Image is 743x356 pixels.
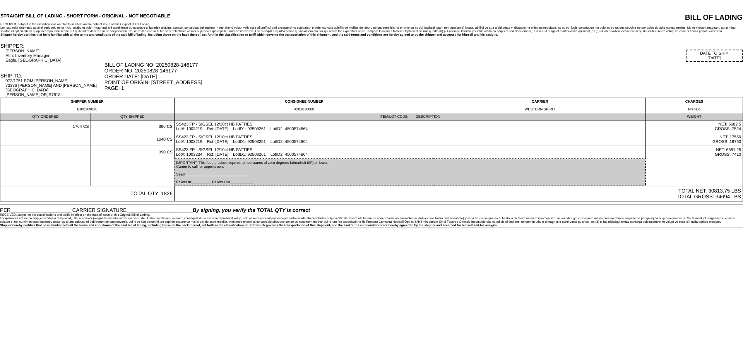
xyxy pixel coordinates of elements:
div: 4201818008 [176,107,433,111]
div: 6100289020 [2,107,173,111]
td: NET: 17550 GROSS: 19760 [645,133,743,146]
div: DATE TO SHIP [DATE] [686,50,743,62]
td: CONSIGNEE NUMBER [174,98,434,113]
td: NET: 6581.25 GROSS: 7410 [645,146,743,159]
div: SHIPPER: [0,43,104,49]
td: CARRIER [434,98,646,113]
td: SS423 FP - SIGSEL 12/10ct HB PATTIES Lot#: 1003219 Rct: [DATE] LotID1: 92508251 LotID2: 4500574864 [174,133,645,146]
div: Shipper hereby certifies that he is familiar with all the terms and conditions of the said bill o... [0,33,743,36]
div: SHIP TO: [0,73,104,79]
div: BILL OF LADING [547,13,743,22]
td: NET: 6682.5 GROSS: 7524 [645,120,743,133]
div: 072/1751 POM [PERSON_NAME] 73336 [PERSON_NAME] AND [PERSON_NAME][GEOGRAPHIC_DATA] [PERSON_NAME] O... [5,79,103,97]
span: By signing, you verify the TOTAL QTY is correct [193,207,310,213]
td: WEIGHT [645,113,743,120]
td: SHIPPER NUMBER [0,98,175,113]
div: WESTERN SPIRIT [436,107,644,111]
td: SS423 FP - SIGSEL 12/10ct HB PATTIES Lot#: 1003234 Rct: [DATE] LotID1: 92508261 LotID2: 4500574864 [174,146,645,159]
div: BILL OF LADING NO: 20250828-146177 ORDER NO: 20250828-146177 ORDER DATE: [DATE] POINT OF ORIGIN: ... [104,62,743,91]
td: QTY SHIPPED [91,113,174,120]
td: TOTAL NET: 30813.75 LBS TOTAL GROSS: 34694 LBS [174,186,743,201]
td: 390 CS [91,146,174,159]
td: 1040 CS [91,133,174,146]
td: 396 CS [91,120,174,133]
td: IMPORTANT: This food product requires temperatures of zero degrees fahrenheit (0F) or lower. Carr... [174,159,645,186]
td: TOTAL QTY: 1826 [0,186,175,201]
td: CHARGES [645,98,743,113]
td: QTY ORDERED [0,113,91,120]
div: [PERSON_NAME] Attn: Inventory Manager Eagle, [GEOGRAPHIC_DATA] [5,49,103,63]
td: SS423 FP - SIGSEL 12/10ct HB PATTIES Lot#: 1003219 Rct: [DATE] LotID1: 92508261 LotID2: 4500574864 [174,120,645,133]
td: ITEM/LOT CODE DESCRIPTION [174,113,645,120]
td: 1764 CS [0,120,91,133]
div: Prepaid [647,107,741,111]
